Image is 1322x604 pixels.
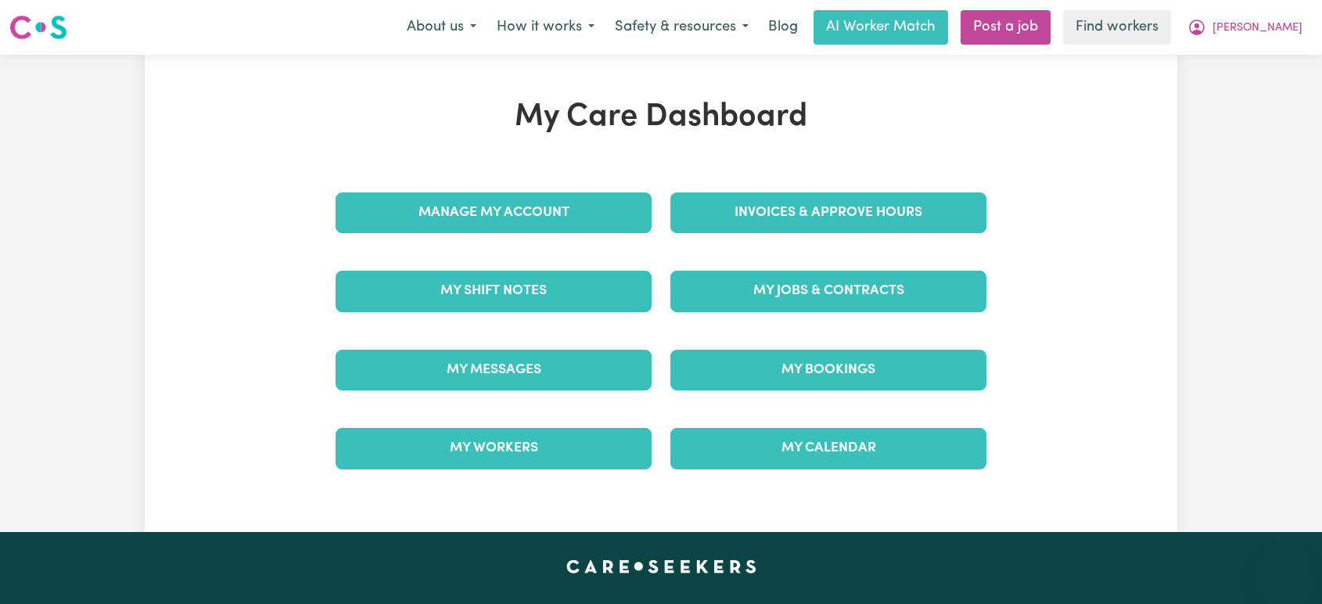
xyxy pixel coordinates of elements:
[397,11,487,44] button: About us
[326,99,996,136] h1: My Care Dashboard
[759,10,807,45] a: Blog
[670,192,986,233] a: Invoices & Approve Hours
[566,560,756,573] a: Careseekers home page
[1212,20,1302,37] span: [PERSON_NAME]
[1259,541,1309,591] iframe: Button to launch messaging window
[605,11,759,44] button: Safety & resources
[487,11,605,44] button: How it works
[336,192,652,233] a: Manage My Account
[1177,11,1313,44] button: My Account
[336,350,652,390] a: My Messages
[1063,10,1171,45] a: Find workers
[670,350,986,390] a: My Bookings
[336,271,652,311] a: My Shift Notes
[670,271,986,311] a: My Jobs & Contracts
[814,10,948,45] a: AI Worker Match
[670,428,986,469] a: My Calendar
[961,10,1051,45] a: Post a job
[9,13,67,41] img: Careseekers logo
[9,9,67,45] a: Careseekers logo
[336,428,652,469] a: My Workers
